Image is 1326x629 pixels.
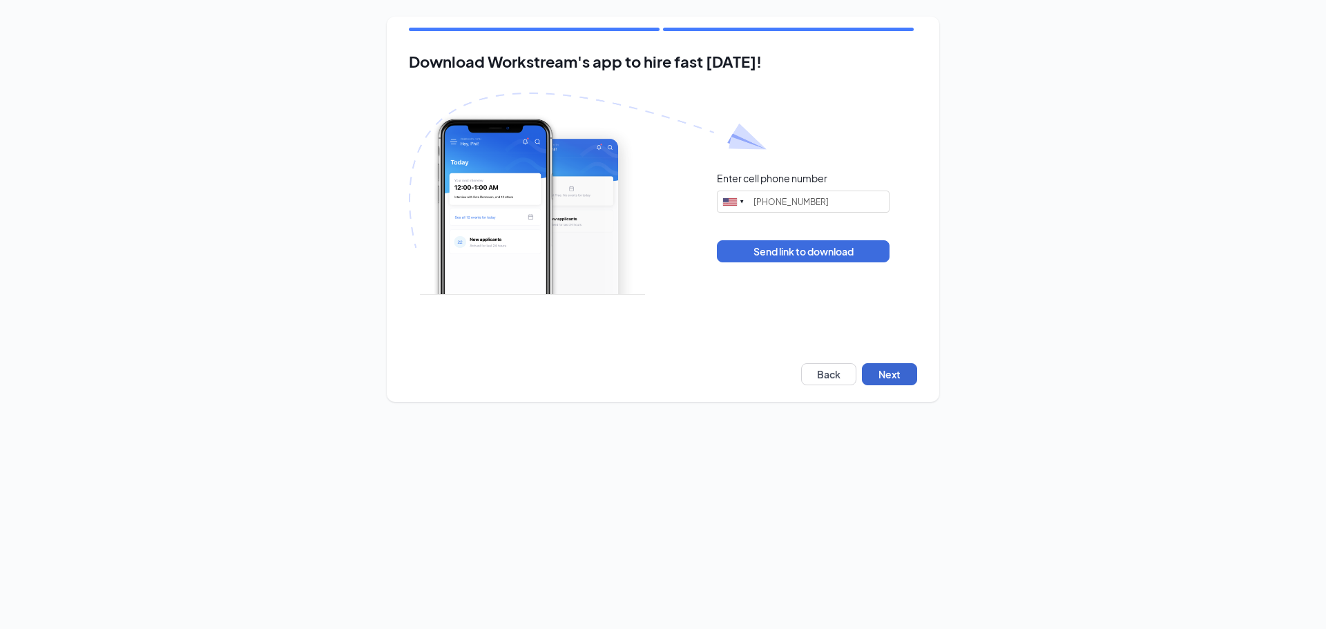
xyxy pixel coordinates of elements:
[409,93,767,295] img: Download Workstream's app with paper plane
[717,240,890,262] button: Send link to download
[409,53,917,70] h2: Download Workstream's app to hire fast [DATE]!
[801,363,856,385] button: Back
[717,171,827,185] div: Enter cell phone number
[718,191,749,212] div: United States: +1
[717,191,890,213] input: (201) 555-0123
[862,363,917,385] button: Next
